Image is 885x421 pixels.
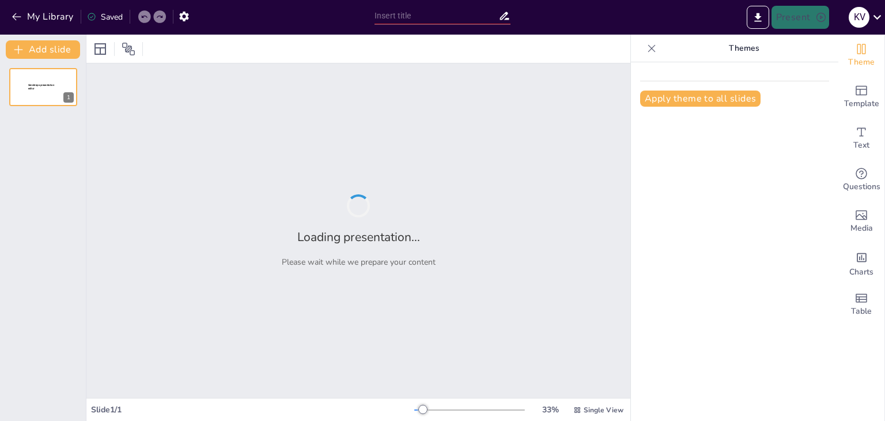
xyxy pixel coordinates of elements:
div: Saved [87,12,123,22]
span: Media [850,222,873,235]
div: 1 [9,68,77,106]
div: Add images, graphics, shapes or video [838,201,884,242]
div: Add ready made slides [838,76,884,118]
div: Layout [91,40,109,58]
button: My Library [9,7,78,26]
span: Single View [584,405,623,415]
span: Template [844,97,879,110]
div: K V [849,7,869,28]
span: Sendsteps presentation editor [28,84,54,90]
span: Questions [843,181,880,193]
div: Change the overall theme [838,35,884,76]
span: Charts [849,266,873,279]
span: Position [122,42,135,56]
span: Text [853,139,869,152]
input: Insert title [375,7,498,24]
button: Apply theme to all slides [640,91,761,107]
div: 33 % [536,404,564,415]
div: Add text boxes [838,118,884,159]
div: Slide 1 / 1 [91,404,414,415]
p: Themes [661,35,827,62]
span: Theme [848,56,875,69]
div: Add charts and graphs [838,242,884,284]
button: Add slide [6,40,80,59]
p: Please wait while we prepare your content [282,257,436,268]
button: Export to PowerPoint [747,6,769,29]
button: K V [849,6,869,29]
span: Table [851,305,872,318]
div: Get real-time input from your audience [838,159,884,201]
div: 1 [63,92,74,103]
button: Present [771,6,829,29]
div: Add a table [838,284,884,325]
h2: Loading presentation... [297,229,420,245]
